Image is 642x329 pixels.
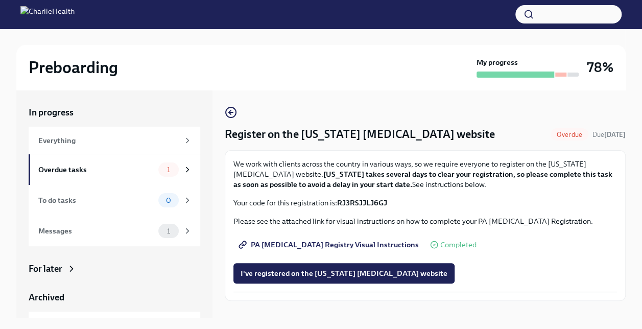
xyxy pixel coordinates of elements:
span: 1 [161,166,176,174]
span: Due [592,131,626,138]
a: To do tasks0 [29,185,200,216]
span: Overdue [551,131,588,138]
h3: 78% [587,58,613,77]
span: Completed [440,241,477,249]
a: PA [MEDICAL_DATA] Registry Visual Instructions [233,234,426,255]
a: Everything [29,127,200,154]
a: Archived [29,291,200,303]
strong: [DATE] [604,131,626,138]
div: For later [29,263,62,275]
button: I've registered on the [US_STATE] [MEDICAL_DATA] website [233,263,455,284]
div: Overdue tasks [38,164,154,175]
div: Everything [38,135,179,146]
div: Messages [38,225,154,237]
a: Messages1 [29,216,200,246]
strong: My progress [477,57,518,67]
span: September 14th, 2025 07:00 [592,130,626,139]
span: I've registered on the [US_STATE] [MEDICAL_DATA] website [241,268,447,278]
span: 1 [161,227,176,235]
strong: RJ3RSJJLJ6GJ [337,198,387,207]
p: Please see the attached link for visual instructions on how to complete your PA [MEDICAL_DATA] Re... [233,216,617,226]
div: To do tasks [38,195,154,206]
span: PA [MEDICAL_DATA] Registry Visual Instructions [241,240,419,250]
p: Your code for this registration is: [233,198,617,208]
img: CharlieHealth [20,6,75,22]
h2: Preboarding [29,57,118,78]
strong: [US_STATE] takes several days to clear your registration, so please complete this task as soon as... [233,170,612,189]
a: For later [29,263,200,275]
a: In progress [29,106,200,119]
a: Overdue tasks1 [29,154,200,185]
span: 0 [160,197,177,204]
p: We work with clients across the country in various ways, so we require everyone to register on th... [233,159,617,190]
h4: Register on the [US_STATE] [MEDICAL_DATA] website [225,127,495,142]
